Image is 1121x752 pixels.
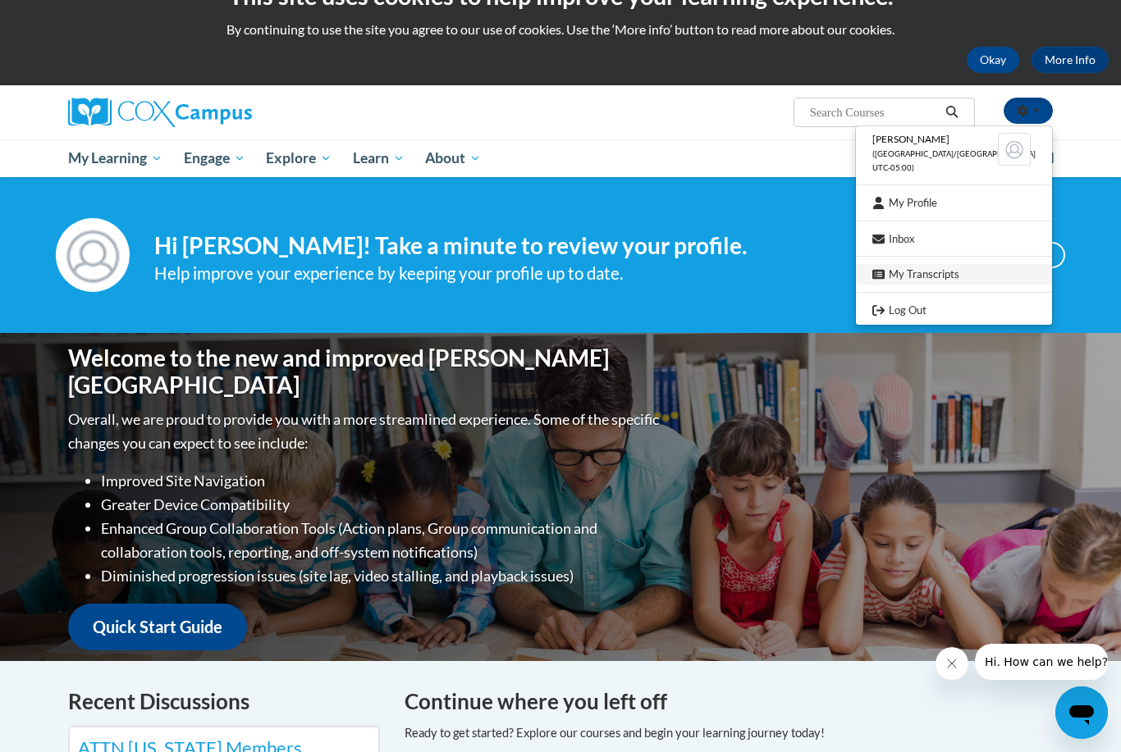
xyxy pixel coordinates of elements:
a: My Profile [856,193,1052,213]
span: [PERSON_NAME] [872,133,949,145]
a: Inbox [856,229,1052,249]
iframe: Message from company [975,644,1108,680]
span: ([GEOGRAPHIC_DATA]/[GEOGRAPHIC_DATA] UTC-05:00) [872,149,1036,172]
a: My Transcripts [856,264,1052,285]
a: Logout [856,300,1052,321]
img: Learner Profile Avatar [998,133,1031,166]
iframe: Close message [936,647,968,680]
iframe: Button to launch messaging window [1055,686,1108,739]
